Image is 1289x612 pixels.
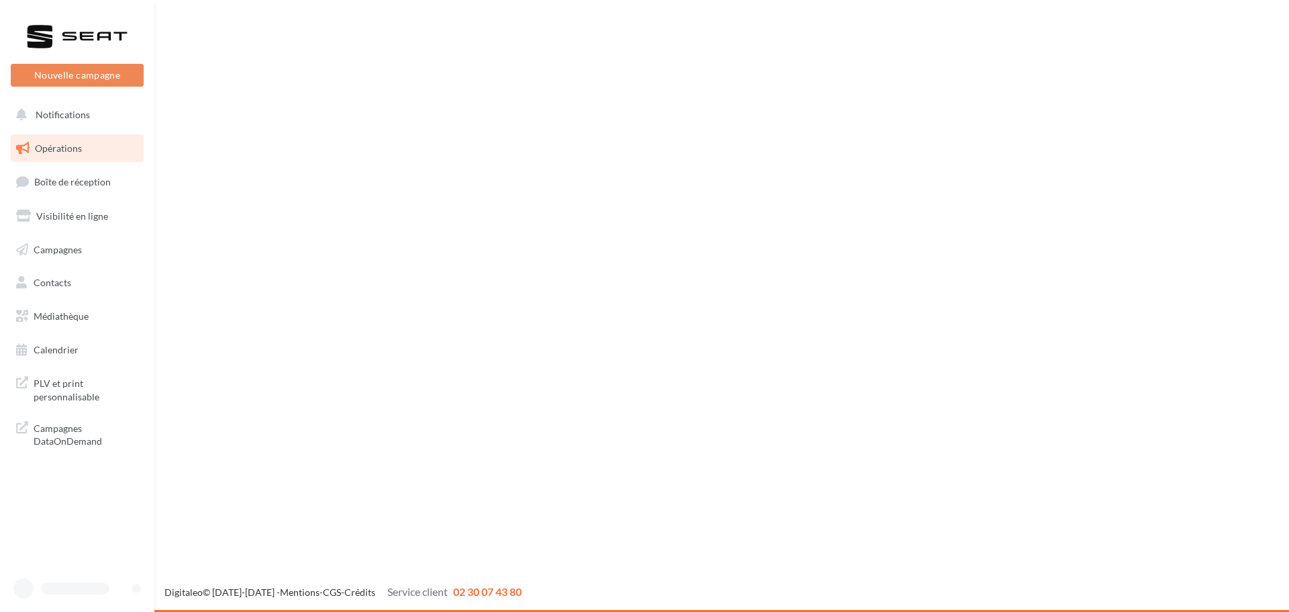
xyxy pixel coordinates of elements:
[323,586,341,598] a: CGS
[8,336,146,364] a: Calendrier
[164,586,522,598] span: © [DATE]-[DATE] - - -
[164,586,203,598] a: Digitaleo
[36,109,90,120] span: Notifications
[8,302,146,331] a: Médiathèque
[8,414,146,453] a: Campagnes DataOnDemand
[34,277,71,288] span: Contacts
[8,369,146,408] a: PLV et print personnalisable
[387,585,448,598] span: Service client
[34,176,111,187] span: Boîte de réception
[36,210,108,222] span: Visibilité en ligne
[34,344,79,355] span: Calendrier
[8,134,146,163] a: Opérations
[280,586,320,598] a: Mentions
[344,586,375,598] a: Crédits
[34,374,138,403] span: PLV et print personnalisable
[8,236,146,264] a: Campagnes
[34,310,89,322] span: Médiathèque
[8,101,141,129] button: Notifications
[8,269,146,297] a: Contacts
[453,585,522,598] span: 02 30 07 43 80
[35,142,82,154] span: Opérations
[8,167,146,196] a: Boîte de réception
[11,64,144,87] button: Nouvelle campagne
[34,243,82,255] span: Campagnes
[8,202,146,230] a: Visibilité en ligne
[34,419,138,448] span: Campagnes DataOnDemand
